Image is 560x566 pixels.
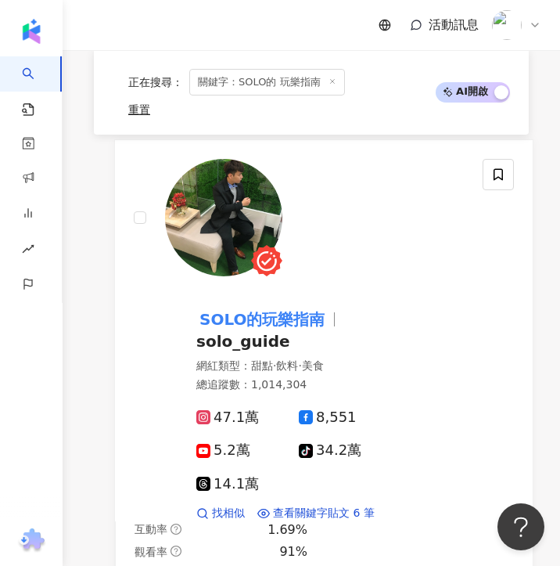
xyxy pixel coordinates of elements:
span: rise [22,233,34,269]
span: question-circle [171,524,181,535]
img: chrome extension [16,528,47,553]
span: 甜點 [251,359,273,372]
span: 觀看率 [135,546,167,558]
span: · [273,359,276,372]
a: 找相似 [196,506,245,521]
a: 查看關鍵字貼文 6 筆 [257,506,375,521]
a: search [22,56,53,117]
div: 重置 [128,103,150,116]
span: 查看關鍵字貼文 6 筆 [273,506,375,521]
img: KOL Avatar [165,159,282,276]
span: 飲料 [276,359,298,372]
span: 活動訊息 [429,17,479,32]
mark: SOLO的玩樂指南 [196,307,328,332]
div: 網紅類型 ： [196,359,401,374]
div: 1.69% [267,521,307,539]
span: question-circle [171,546,181,557]
span: 34.2萬 [299,442,361,459]
span: 47.1萬 [196,409,259,426]
div: 91% [279,543,307,561]
span: 8,551 [299,409,357,426]
span: 14.1萬 [196,476,259,492]
span: 關鍵字：SOLO的 玩樂指南 [189,69,345,96]
span: 找相似 [212,506,245,521]
img: HTW_logo.png [492,10,522,40]
div: 總追蹤數 ： 1,014,304 [196,377,401,393]
span: 5.2萬 [196,442,250,459]
span: · [298,359,301,372]
span: 互動率 [135,523,167,535]
span: 美食 [302,359,324,372]
img: logo icon [19,19,44,44]
span: 正在搜尋 ： [128,76,183,88]
span: solo_guide [196,332,290,351]
iframe: Help Scout Beacon - Open [497,503,544,550]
